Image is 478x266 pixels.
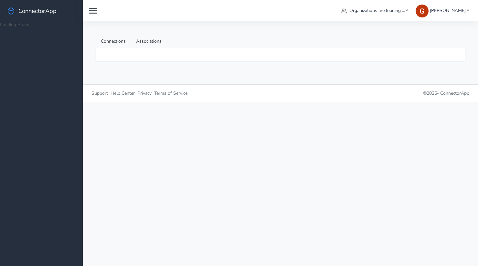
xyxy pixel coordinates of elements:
span: Help Center [111,90,135,96]
span: Terms of Service [154,90,187,96]
span: ConnectorApp [18,7,57,15]
img: Greg Clemmons [416,5,429,17]
a: Associations [131,34,167,48]
a: Organizations are loading ... [338,5,411,16]
a: [PERSON_NAME] [413,5,472,16]
p: © 2025 - [285,90,470,97]
span: [PERSON_NAME] [430,7,466,14]
a: Connections [96,34,131,48]
span: Privacy [137,90,152,96]
span: Support [91,90,108,96]
span: ConnectorApp [440,90,469,96]
span: Organizations are loading ... [349,7,405,14]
